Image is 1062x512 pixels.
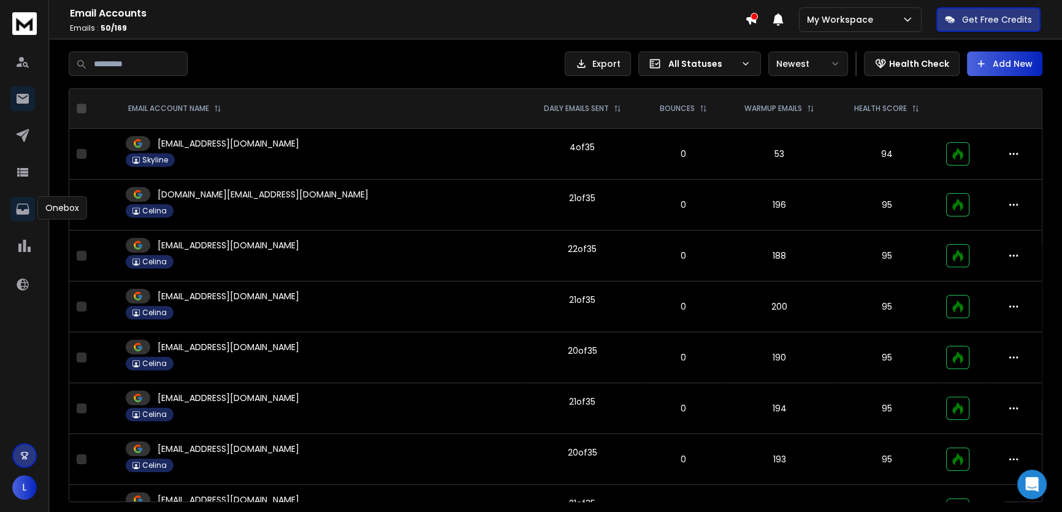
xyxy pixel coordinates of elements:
[569,192,595,204] div: 21 of 35
[568,345,597,357] div: 20 of 35
[835,332,939,383] td: 95
[649,300,717,313] p: 0
[724,281,835,332] td: 200
[768,52,848,76] button: Newest
[565,52,631,76] button: Export
[724,434,835,485] td: 193
[12,12,37,35] img: logo
[142,155,168,165] p: Skyline
[158,188,369,201] p: [DOMAIN_NAME][EMAIL_ADDRESS][DOMAIN_NAME]
[649,148,717,160] p: 0
[835,180,939,231] td: 95
[649,199,717,211] p: 0
[568,243,597,255] div: 22 of 35
[570,141,595,153] div: 4 of 35
[569,497,595,510] div: 21 of 35
[962,13,1032,26] p: Get Free Credits
[649,453,717,465] p: 0
[37,196,87,220] div: Onebox
[649,250,717,262] p: 0
[724,332,835,383] td: 190
[569,294,595,306] div: 21 of 35
[807,13,878,26] p: My Workspace
[724,129,835,180] td: 53
[128,104,221,113] div: EMAIL ACCOUNT NAME
[158,392,299,404] p: [EMAIL_ADDRESS][DOMAIN_NAME]
[649,402,717,415] p: 0
[142,460,167,470] p: Celina
[70,23,745,33] p: Emails :
[569,395,595,408] div: 21 of 35
[142,257,167,267] p: Celina
[142,410,167,419] p: Celina
[158,290,299,302] p: [EMAIL_ADDRESS][DOMAIN_NAME]
[835,383,939,434] td: 95
[967,52,1042,76] button: Add New
[724,180,835,231] td: 196
[12,475,37,500] button: L
[544,104,609,113] p: DAILY EMAILS SENT
[649,351,717,364] p: 0
[158,341,299,353] p: [EMAIL_ADDRESS][DOMAIN_NAME]
[158,239,299,251] p: [EMAIL_ADDRESS][DOMAIN_NAME]
[1017,470,1047,499] div: Open Intercom Messenger
[835,129,939,180] td: 94
[936,7,1041,32] button: Get Free Credits
[835,281,939,332] td: 95
[854,104,907,113] p: HEALTH SCORE
[660,104,695,113] p: BOUNCES
[158,443,299,455] p: [EMAIL_ADDRESS][DOMAIN_NAME]
[724,231,835,281] td: 188
[158,137,299,150] p: [EMAIL_ADDRESS][DOMAIN_NAME]
[724,383,835,434] td: 194
[889,58,949,70] p: Health Check
[158,494,299,506] p: [EMAIL_ADDRESS][DOMAIN_NAME]
[142,206,167,216] p: Celina
[101,23,127,33] span: 50 / 169
[142,308,167,318] p: Celina
[142,359,167,369] p: Celina
[835,434,939,485] td: 95
[744,104,802,113] p: WARMUP EMAILS
[568,446,597,459] div: 20 of 35
[835,231,939,281] td: 95
[668,58,736,70] p: All Statuses
[864,52,960,76] button: Health Check
[70,6,745,21] h1: Email Accounts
